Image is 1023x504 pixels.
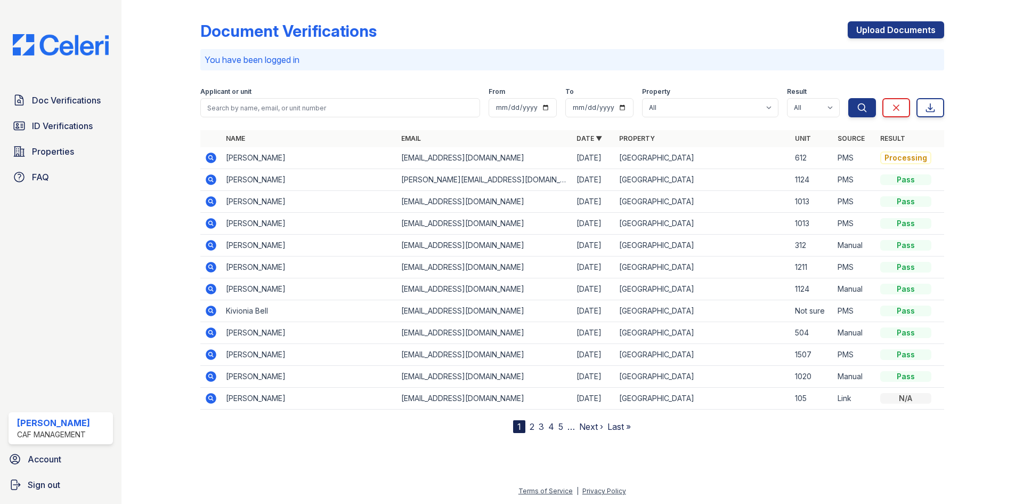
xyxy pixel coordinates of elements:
[833,278,876,300] td: Manual
[17,417,90,429] div: [PERSON_NAME]
[880,174,931,185] div: Pass
[615,213,790,235] td: [GEOGRAPHIC_DATA]
[397,213,572,235] td: [EMAIL_ADDRESS][DOMAIN_NAME]
[9,115,113,137] a: ID Verifications
[791,147,833,169] td: 612
[833,235,876,257] td: Manual
[880,196,931,207] div: Pass
[572,322,615,344] td: [DATE]
[833,147,876,169] td: PMS
[791,322,833,344] td: 504
[880,218,931,229] div: Pass
[572,213,615,235] td: [DATE]
[222,235,397,257] td: [PERSON_NAME]
[226,134,245,142] a: Name
[642,87,670,96] label: Property
[222,257,397,278] td: [PERSON_NAME]
[222,147,397,169] td: [PERSON_NAME]
[833,344,876,366] td: PMS
[32,119,93,132] span: ID Verifications
[397,169,572,191] td: [PERSON_NAME][EMAIL_ADDRESS][DOMAIN_NAME]
[615,344,790,366] td: [GEOGRAPHIC_DATA]
[397,257,572,278] td: [EMAIL_ADDRESS][DOMAIN_NAME]
[9,90,113,111] a: Doc Verifications
[838,134,865,142] a: Source
[397,278,572,300] td: [EMAIL_ADDRESS][DOMAIN_NAME]
[577,134,602,142] a: Date ▼
[222,388,397,410] td: [PERSON_NAME]
[572,388,615,410] td: [DATE]
[572,169,615,191] td: [DATE]
[513,420,525,433] div: 1
[791,235,833,257] td: 312
[615,278,790,300] td: [GEOGRAPHIC_DATA]
[401,134,421,142] a: Email
[615,257,790,278] td: [GEOGRAPHIC_DATA]
[539,421,544,432] a: 3
[582,487,626,495] a: Privacy Policy
[222,366,397,388] td: [PERSON_NAME]
[833,322,876,344] td: Manual
[4,449,117,470] a: Account
[615,191,790,213] td: [GEOGRAPHIC_DATA]
[32,94,101,107] span: Doc Verifications
[615,235,790,257] td: [GEOGRAPHIC_DATA]
[791,257,833,278] td: 1211
[397,191,572,213] td: [EMAIL_ADDRESS][DOMAIN_NAME]
[397,147,572,169] td: [EMAIL_ADDRESS][DOMAIN_NAME]
[572,278,615,300] td: [DATE]
[530,421,534,432] a: 2
[222,169,397,191] td: [PERSON_NAME]
[205,53,940,66] p: You have been logged in
[880,371,931,382] div: Pass
[397,344,572,366] td: [EMAIL_ADDRESS][DOMAIN_NAME]
[615,300,790,322] td: [GEOGRAPHIC_DATA]
[880,284,931,294] div: Pass
[32,145,74,158] span: Properties
[200,98,480,117] input: Search by name, email, or unit number
[579,421,603,432] a: Next ›
[222,322,397,344] td: [PERSON_NAME]
[833,213,876,235] td: PMS
[787,87,807,96] label: Result
[572,191,615,213] td: [DATE]
[222,191,397,213] td: [PERSON_NAME]
[567,420,575,433] span: …
[518,487,573,495] a: Terms of Service
[615,322,790,344] td: [GEOGRAPHIC_DATA]
[558,421,563,432] a: 5
[880,327,931,338] div: Pass
[615,366,790,388] td: [GEOGRAPHIC_DATA]
[880,393,931,404] div: N/A
[572,300,615,322] td: [DATE]
[791,213,833,235] td: 1013
[572,147,615,169] td: [DATE]
[880,151,931,164] div: Processing
[572,366,615,388] td: [DATE]
[880,349,931,360] div: Pass
[32,171,49,183] span: FAQ
[795,134,811,142] a: Unit
[833,191,876,213] td: PMS
[397,300,572,322] td: [EMAIL_ADDRESS][DOMAIN_NAME]
[9,166,113,188] a: FAQ
[880,134,905,142] a: Result
[200,87,251,96] label: Applicant or unit
[572,344,615,366] td: [DATE]
[833,257,876,278] td: PMS
[880,240,931,251] div: Pass
[397,235,572,257] td: [EMAIL_ADDRESS][DOMAIN_NAME]
[833,169,876,191] td: PMS
[791,191,833,213] td: 1013
[791,300,833,322] td: Not sure
[615,147,790,169] td: [GEOGRAPHIC_DATA]
[615,388,790,410] td: [GEOGRAPHIC_DATA]
[615,169,790,191] td: [GEOGRAPHIC_DATA]
[791,278,833,300] td: 1124
[17,429,90,440] div: CAF Management
[880,262,931,273] div: Pass
[548,421,554,432] a: 4
[848,21,944,38] a: Upload Documents
[4,474,117,495] a: Sign out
